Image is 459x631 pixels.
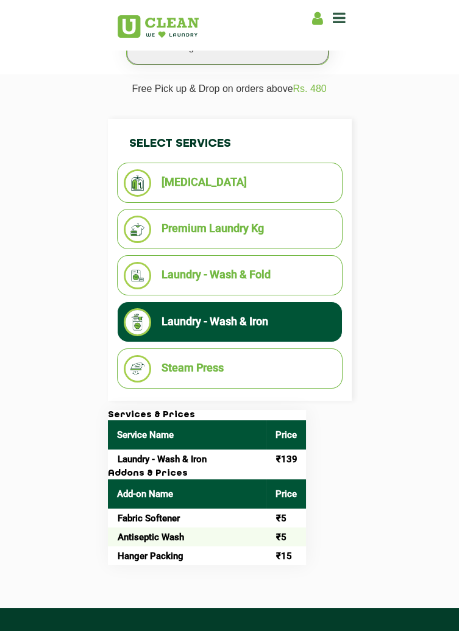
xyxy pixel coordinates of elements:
[108,410,306,421] h3: Services & Prices
[124,355,151,382] img: Steam Press
[124,308,336,336] li: Laundry - Wash & Iron
[118,15,199,38] img: UClean Laundry and Dry Cleaning
[266,420,306,449] th: Price
[108,449,266,468] td: Laundry - Wash & Iron
[117,125,343,163] h4: Select Services
[108,509,266,527] td: Fabric Softener
[108,546,266,565] td: Hanger Packing
[124,262,151,289] img: Laundry - Wash & Fold
[108,468,306,479] h3: Addons & Prices
[108,527,266,546] td: Antiseptic Wash
[266,449,306,468] td: ₹139
[124,169,151,197] img: Dry Cleaning
[124,262,336,289] li: Laundry - Wash & Fold
[108,479,266,509] th: Add-on Name
[124,308,151,336] img: Laundry - Wash & Iron
[124,216,151,243] img: Premium Laundry Kg
[266,479,306,509] th: Price
[108,420,266,449] th: Service Name
[116,83,343,104] p: Free Pick up & Drop on orders above
[266,527,306,546] td: ₹5
[124,169,336,197] li: [MEDICAL_DATA]
[124,216,336,243] li: Premium Laundry Kg
[293,83,327,94] span: Rs. 480
[266,509,306,527] td: ₹5
[124,355,336,382] li: Steam Press
[266,546,306,565] td: ₹15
